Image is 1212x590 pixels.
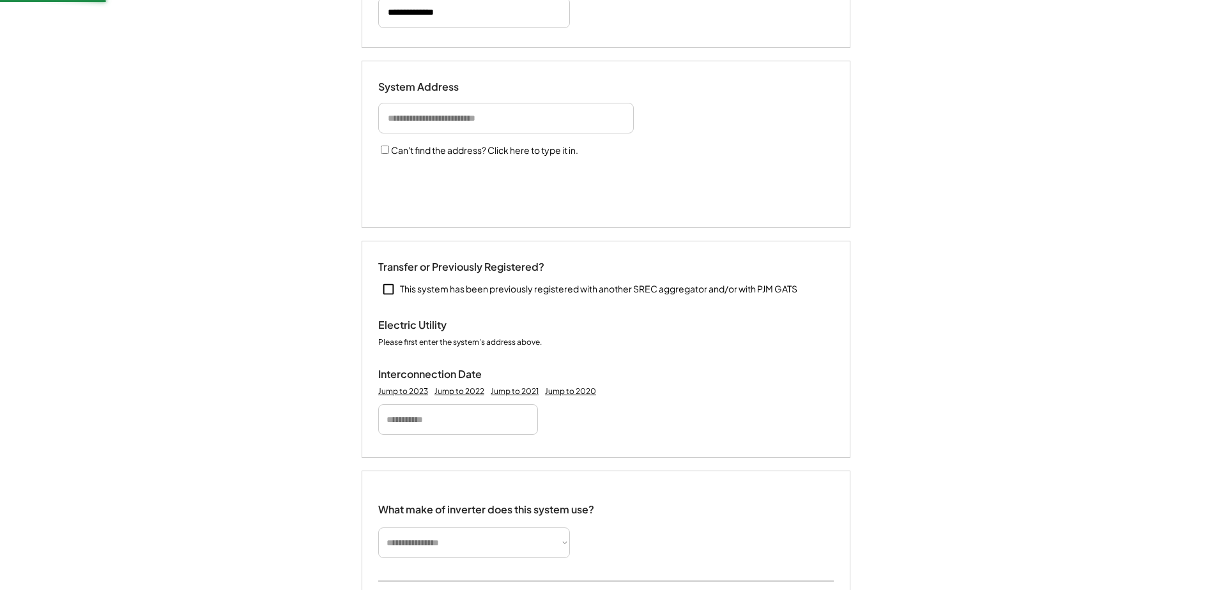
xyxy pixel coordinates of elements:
[378,490,594,519] div: What make of inverter does this system use?
[378,319,506,332] div: Electric Utility
[400,283,797,296] div: This system has been previously registered with another SREC aggregator and/or with PJM GATS
[391,144,578,156] label: Can't find the address? Click here to type it in.
[378,261,544,274] div: Transfer or Previously Registered?
[378,80,506,94] div: System Address
[378,337,542,349] div: Please first enter the system's address above.
[378,368,506,381] div: Interconnection Date
[491,386,539,397] div: Jump to 2021
[378,386,428,397] div: Jump to 2023
[434,386,484,397] div: Jump to 2022
[545,386,596,397] div: Jump to 2020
